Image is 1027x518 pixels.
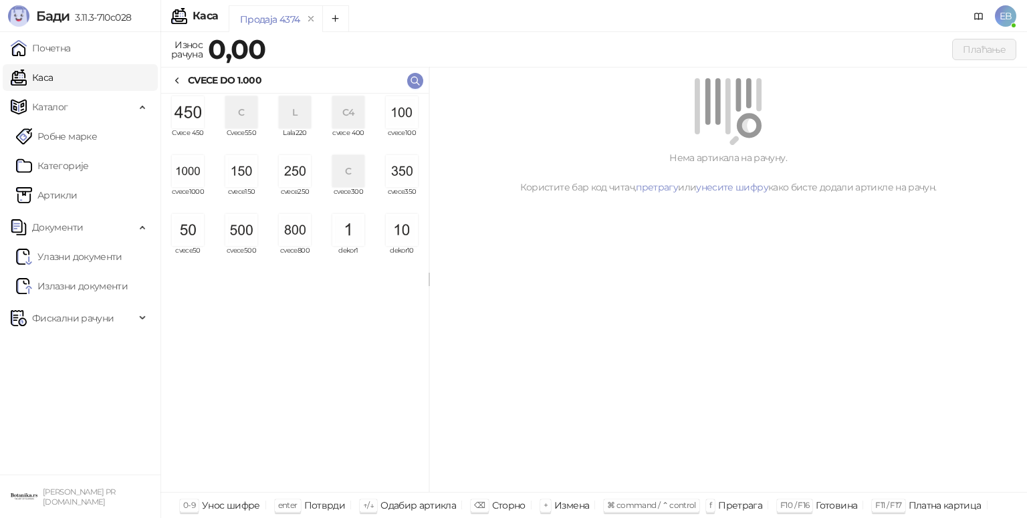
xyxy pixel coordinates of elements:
div: Потврди [304,497,346,514]
span: cvece100 [380,130,423,150]
small: [PERSON_NAME] PR [DOMAIN_NAME] [43,487,116,507]
div: Одабир артикла [380,497,456,514]
button: Плаћање [952,39,1016,60]
span: enter [278,500,298,510]
span: Cvece 450 [166,130,209,150]
a: Категорије [16,152,89,179]
div: Унос шифре [202,497,260,514]
div: CVECE DO 1.000 [188,73,261,88]
span: + [544,500,548,510]
div: Каса [193,11,218,21]
div: Платна картица [909,497,982,514]
div: Продаја 4374 [240,12,300,27]
img: Slika [225,214,257,246]
span: cvece250 [273,188,316,209]
div: C [332,155,364,187]
span: F10 / F16 [780,500,809,510]
div: Готовина [816,497,857,514]
span: dekor10 [380,247,423,267]
div: Сторно [492,497,526,514]
span: F11 / F17 [875,500,901,510]
a: Излазни документи [16,273,128,299]
img: Slika [386,96,418,128]
span: cvece 400 [327,130,370,150]
span: Каталог [32,94,68,120]
button: Add tab [322,5,349,32]
span: cvece350 [380,188,423,209]
span: f [709,500,711,510]
img: Slika [279,155,311,187]
div: Износ рачуна [168,36,205,63]
span: Cvece550 [220,130,263,150]
img: Slika [386,155,418,187]
div: C [225,96,257,128]
a: унесите шифру [696,181,768,193]
a: Ulazni dokumentiУлазни документи [16,243,122,270]
strong: 0,00 [208,33,265,66]
span: dekor1 [327,247,370,267]
img: Slika [172,155,204,187]
span: Lala220 [273,130,316,150]
span: Бади [36,8,70,24]
div: C4 [332,96,364,128]
div: Нема артикала на рачуну. Користите бар код читач, или како бисте додали артикле на рачун. [445,150,1011,195]
a: Каса [11,64,53,91]
span: 0-9 [183,500,195,510]
span: cvece150 [220,188,263,209]
span: ⌘ command / ⌃ control [607,500,696,510]
div: L [279,96,311,128]
span: ⌫ [474,500,485,510]
span: cvece1000 [166,188,209,209]
a: претрагу [636,181,678,193]
span: cvece500 [220,247,263,267]
img: Slika [279,214,311,246]
a: Робне марке [16,123,97,150]
button: remove [302,13,320,25]
a: ArtikliАртикли [16,182,78,209]
img: Logo [8,5,29,27]
span: ↑/↓ [363,500,374,510]
img: 64x64-companyLogo-0e2e8aaa-0bd2-431b-8613-6e3c65811325.png [11,483,37,510]
a: Почетна [11,35,71,61]
span: cvece50 [166,247,209,267]
span: cvece800 [273,247,316,267]
span: EB [995,5,1016,27]
img: Slika [386,214,418,246]
div: Измена [554,497,589,514]
div: Претрага [718,497,762,514]
span: cvece300 [327,188,370,209]
span: Фискални рачуни [32,305,114,332]
a: Документација [968,5,990,27]
span: 3.11.3-710c028 [70,11,131,23]
div: grid [161,94,429,492]
img: Slika [172,96,204,128]
span: Документи [32,214,83,241]
img: Slika [332,214,364,246]
img: Slika [225,155,257,187]
img: Slika [172,214,204,246]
